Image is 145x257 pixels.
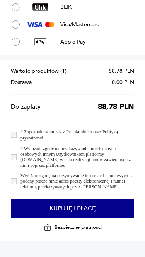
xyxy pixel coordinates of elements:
img: Apple Pay [34,38,46,45]
input: BLIKBLIK [12,3,20,12]
label: Wyrażam zgodę na otrzymywanie informacji handlowych na podany przeze mnie adres poczty elektronic... [17,173,134,190]
img: BLIK [32,3,48,11]
span: Dostawa [11,80,32,85]
label: Zapoznałem/-am się z oraz [17,129,134,141]
img: Ikona kłódki [44,224,51,232]
button: Kupuję i płacę [11,199,134,218]
p: Apple Pay [60,38,85,45]
img: Visa/Mastercard [26,22,54,27]
input: Visa/MastercardVisa/Mastercard [12,20,20,29]
span: Wartość produktów ( 1 ) [11,69,67,74]
span: 0,00 PLN [112,80,134,85]
span: Do zapłaty [11,104,41,109]
label: Wyrażam zgodę na przekazywanie moich danych osobowych innym Użytkownikom platformy [DOMAIN_NAME] ... [17,146,134,168]
p: Bezpieczne płatności [55,224,102,231]
p: Visa/Mastercard [60,21,100,28]
input: Apple PayApple Pay [12,38,20,46]
p: BLIK [60,3,72,11]
a: Polityką prywatności [20,129,118,141]
span: 88,78 PLN [109,69,134,74]
span: 88,78 PLN [98,104,134,109]
a: Regulaminem [66,129,92,134]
